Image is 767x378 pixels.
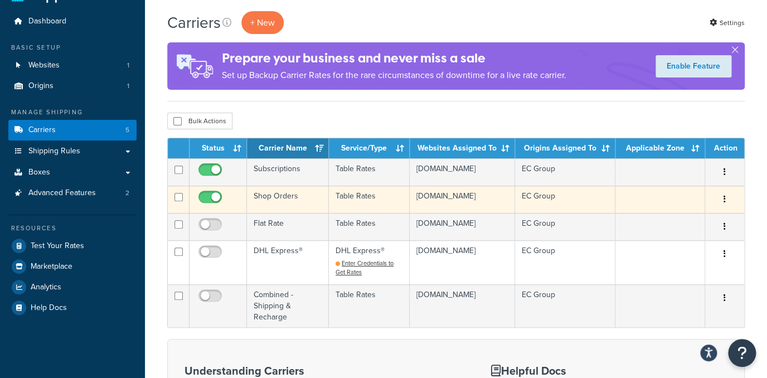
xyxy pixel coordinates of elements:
[167,113,232,129] button: Bulk Actions
[28,17,66,26] span: Dashboard
[190,138,247,158] th: Status: activate to sort column ascending
[222,49,566,67] h4: Prepare your business and never miss a sale
[28,147,80,156] span: Shipping Rules
[8,256,137,277] a: Marketplace
[329,138,410,158] th: Service/Type: activate to sort column ascending
[515,240,615,284] td: EC Group
[728,339,756,367] button: Open Resource Center
[247,138,329,158] th: Carrier Name: activate to sort column ascending
[8,108,137,117] div: Manage Shipping
[31,241,84,251] span: Test Your Rates
[410,240,515,284] td: [DOMAIN_NAME]
[8,224,137,233] div: Resources
[247,240,329,284] td: DHL Express®
[8,120,137,140] a: Carriers 5
[31,303,67,313] span: Help Docs
[410,284,515,327] td: [DOMAIN_NAME]
[241,11,284,34] button: + New
[8,141,137,162] a: Shipping Rules
[28,188,96,198] span: Advanced Features
[8,236,137,256] a: Test Your Rates
[127,61,129,70] span: 1
[8,43,137,52] div: Basic Setup
[656,55,731,77] a: Enable Feature
[8,120,137,140] li: Carriers
[222,67,566,83] p: Set up Backup Carrier Rates for the rare circumstances of downtime for a live rate carrier.
[31,262,72,272] span: Marketplace
[247,284,329,327] td: Combined - Shipping & Recharge
[410,138,515,158] th: Websites Assigned To: activate to sort column ascending
[8,162,137,183] a: Boxes
[8,76,137,96] li: Origins
[125,188,129,198] span: 2
[336,259,394,277] a: Enter Credentials to Get Rates
[329,284,410,327] td: Table Rates
[31,283,61,292] span: Analytics
[515,138,615,158] th: Origins Assigned To: activate to sort column ascending
[515,284,615,327] td: EC Group
[8,183,137,203] li: Advanced Features
[28,125,56,135] span: Carriers
[410,186,515,213] td: [DOMAIN_NAME]
[491,365,637,377] h3: Helpful Docs
[515,213,615,240] td: EC Group
[247,186,329,213] td: Shop Orders
[127,81,129,91] span: 1
[185,365,463,377] h3: Understanding Carriers
[8,183,137,203] a: Advanced Features 2
[410,213,515,240] td: [DOMAIN_NAME]
[8,298,137,318] a: Help Docs
[28,81,54,91] span: Origins
[329,186,410,213] td: Table Rates
[247,158,329,186] td: Subscriptions
[705,138,744,158] th: Action
[247,213,329,240] td: Flat Rate
[8,55,137,76] a: Websites 1
[329,158,410,186] td: Table Rates
[167,12,221,33] h1: Carriers
[8,11,137,32] a: Dashboard
[125,125,129,135] span: 5
[410,158,515,186] td: [DOMAIN_NAME]
[8,277,137,297] a: Analytics
[615,138,705,158] th: Applicable Zone: activate to sort column ascending
[515,158,615,186] td: EC Group
[8,76,137,96] a: Origins 1
[28,61,60,70] span: Websites
[710,15,745,31] a: Settings
[329,240,410,284] td: DHL Express®
[515,186,615,213] td: EC Group
[8,55,137,76] li: Websites
[329,213,410,240] td: Table Rates
[167,42,222,90] img: ad-rules-rateshop-fe6ec290ccb7230408bd80ed9643f0289d75e0ffd9eb532fc0e269fcd187b520.png
[28,168,50,177] span: Boxes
